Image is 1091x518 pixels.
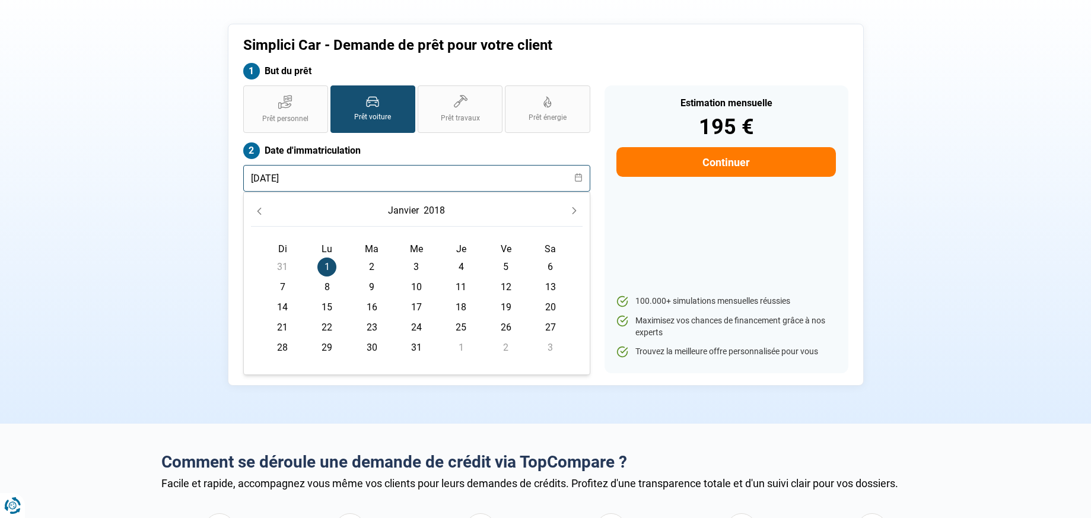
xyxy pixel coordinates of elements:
[161,477,930,490] div: Facile et rapide, accompagnez vous même vos clients pour leurs demandes de crédits. Profitez d'un...
[541,258,560,277] span: 6
[362,318,381,337] span: 23
[484,338,528,358] td: 2
[497,298,516,317] span: 19
[394,297,438,317] td: 17
[616,116,835,138] div: 195 €
[349,277,394,297] td: 9
[260,257,305,277] td: 31
[501,243,511,255] span: Ve
[243,63,590,80] label: But du prêt
[243,165,590,192] input: jj/mm/aaaa
[260,297,305,317] td: 14
[451,258,470,277] span: 4
[317,298,336,317] span: 15
[273,258,292,277] span: 31
[528,338,572,358] td: 3
[451,298,470,317] span: 18
[439,277,484,297] td: 11
[407,278,426,297] span: 10
[541,298,560,317] span: 20
[541,278,560,297] span: 13
[260,338,305,358] td: 28
[305,317,349,338] td: 22
[260,277,305,297] td: 7
[441,113,480,123] span: Prêt travaux
[451,278,470,297] span: 11
[362,298,381,317] span: 16
[305,277,349,297] td: 8
[273,298,292,317] span: 14
[566,202,583,219] button: Next Month
[317,318,336,337] span: 22
[317,338,336,357] span: 29
[421,200,447,221] button: Choose Year
[262,114,308,124] span: Prêt personnel
[541,338,560,357] span: 3
[322,243,332,255] span: Lu
[349,297,394,317] td: 16
[616,295,835,307] li: 100.000+ simulations mensuelles réussies
[362,258,381,277] span: 2
[407,338,426,357] span: 31
[317,258,336,277] span: 1
[541,318,560,337] span: 27
[616,346,835,358] li: Trouvez la meilleure offre personnalisée pour vous
[273,278,292,297] span: 7
[305,257,349,277] td: 1
[451,338,470,357] span: 1
[243,37,694,54] h1: Simplici Car - Demande de prêt pour votre client
[317,278,336,297] span: 8
[484,257,528,277] td: 5
[456,243,466,255] span: Je
[616,98,835,108] div: Estimation mensuelle
[545,243,556,255] span: Sa
[484,277,528,297] td: 12
[251,202,268,219] button: Previous Month
[394,277,438,297] td: 10
[365,243,378,255] span: Ma
[161,452,930,472] h2: Comment se déroule une demande de crédit via TopCompare ?
[349,257,394,277] td: 2
[273,318,292,337] span: 21
[528,277,572,297] td: 13
[354,112,391,122] span: Prêt voiture
[528,317,572,338] td: 27
[386,200,421,221] button: Choose Month
[362,278,381,297] span: 9
[439,257,484,277] td: 4
[349,338,394,358] td: 30
[394,317,438,338] td: 24
[305,297,349,317] td: 15
[528,257,572,277] td: 6
[407,298,426,317] span: 17
[243,142,590,159] label: Date d'immatriculation
[410,243,423,255] span: Me
[616,147,835,177] button: Continuer
[305,338,349,358] td: 29
[439,338,484,358] td: 1
[362,338,381,357] span: 30
[260,317,305,338] td: 21
[439,317,484,338] td: 25
[407,258,426,277] span: 3
[243,192,590,375] div: Choose Date
[273,338,292,357] span: 28
[484,317,528,338] td: 26
[407,318,426,337] span: 24
[497,338,516,357] span: 2
[439,297,484,317] td: 18
[497,318,516,337] span: 26
[497,278,516,297] span: 12
[616,315,835,338] li: Maximisez vos chances de financement grâce à nos experts
[394,338,438,358] td: 31
[349,317,394,338] td: 23
[451,318,470,337] span: 25
[528,297,572,317] td: 20
[529,113,567,123] span: Prêt énergie
[497,258,516,277] span: 5
[394,257,438,277] td: 3
[278,243,287,255] span: Di
[484,297,528,317] td: 19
